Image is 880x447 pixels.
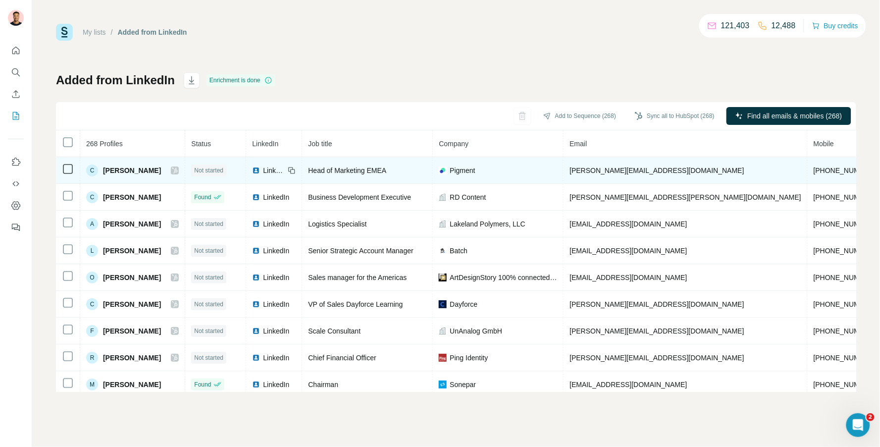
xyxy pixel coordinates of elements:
div: R [86,352,98,364]
span: [PERSON_NAME] [103,246,161,256]
div: C [86,298,98,310]
span: [PERSON_NAME][EMAIL_ADDRESS][DOMAIN_NAME] [569,354,744,362]
button: Use Surfe on LinkedIn [8,153,24,171]
span: [PERSON_NAME] [103,273,161,282]
span: Chief Financial Officer [308,354,376,362]
img: LinkedIn logo [252,381,260,389]
p: 121,403 [721,20,750,32]
button: Dashboard [8,197,24,215]
span: LinkedIn [263,192,289,202]
span: RD Content [450,192,486,202]
span: [PERSON_NAME][EMAIL_ADDRESS][DOMAIN_NAME] [569,327,744,335]
span: Logistics Specialist [308,220,366,228]
div: F [86,325,98,337]
span: LinkedIn [263,326,289,336]
img: LinkedIn logo [252,167,260,174]
span: [PHONE_NUMBER] [814,167,876,174]
span: Sales manager for the Americas [308,274,407,281]
img: company-logo [439,354,447,362]
span: [PERSON_NAME] [103,326,161,336]
span: Job title [308,140,332,148]
span: Not started [194,273,223,282]
img: LinkedIn logo [252,274,260,281]
span: Pigment [450,166,475,175]
span: [EMAIL_ADDRESS][DOMAIN_NAME] [569,274,687,281]
span: Find all emails & mobiles (268) [747,111,842,121]
span: Head of Marketing EMEA [308,167,386,174]
span: [EMAIL_ADDRESS][DOMAIN_NAME] [569,247,687,255]
img: LinkedIn logo [252,327,260,335]
button: Feedback [8,219,24,236]
p: 12,488 [772,20,796,32]
span: ArtDesignStory 100% connected & FANarZONE (« The Netflix of AR & AI experience ») [450,273,557,282]
img: LinkedIn logo [252,220,260,228]
img: company-logo [439,381,447,389]
div: Enrichment is done [207,74,275,86]
img: company-logo [439,300,447,308]
span: [PERSON_NAME] [103,380,161,390]
button: Buy credits [812,19,858,33]
h1: Added from LinkedIn [56,72,175,88]
div: L [86,245,98,257]
span: Not started [194,246,223,255]
div: C [86,165,98,176]
div: A [86,218,98,230]
span: [PHONE_NUMBER] [814,193,876,201]
span: LinkedIn [263,273,289,282]
span: LinkedIn [263,353,289,363]
a: My lists [83,28,106,36]
span: [PERSON_NAME][EMAIL_ADDRESS][DOMAIN_NAME] [569,167,744,174]
span: [EMAIL_ADDRESS][DOMAIN_NAME] [569,220,687,228]
span: 2 [867,413,875,421]
img: company-logo [439,167,447,174]
img: LinkedIn logo [252,300,260,308]
button: Add to Sequence (268) [536,109,623,123]
span: LinkedIn [263,166,285,175]
button: Quick start [8,42,24,59]
span: Not started [194,220,223,228]
span: Lakeland Polymers, LLC [450,219,525,229]
span: Ping Identity [450,353,488,363]
span: LinkedIn [263,299,289,309]
div: O [86,272,98,283]
img: Surfe Logo [56,24,73,41]
span: [PHONE_NUMBER] [814,247,876,255]
div: M [86,379,98,391]
div: Added from LinkedIn [118,27,187,37]
span: Senior Strategic Account Manager [308,247,413,255]
button: Search [8,63,24,81]
span: Scale Consultant [308,327,361,335]
img: company-logo [439,247,447,255]
span: [PERSON_NAME][EMAIL_ADDRESS][PERSON_NAME][DOMAIN_NAME] [569,193,801,201]
span: [PHONE_NUMBER] [814,300,876,308]
span: [PHONE_NUMBER] [814,274,876,281]
span: Found [194,380,211,389]
span: [PERSON_NAME] [103,219,161,229]
button: Find all emails & mobiles (268) [726,107,851,125]
span: [PHONE_NUMBER] [814,381,876,389]
span: [PHONE_NUMBER] [814,327,876,335]
span: [PERSON_NAME] [103,353,161,363]
span: Found [194,193,211,202]
li: / [111,27,113,37]
img: LinkedIn logo [252,354,260,362]
span: Email [569,140,587,148]
span: [EMAIL_ADDRESS][DOMAIN_NAME] [569,381,687,389]
span: Status [191,140,211,148]
span: [PERSON_NAME] [103,299,161,309]
span: Mobile [814,140,834,148]
button: Sync all to HubSpot (268) [628,109,722,123]
span: 268 Profiles [86,140,123,148]
span: LinkedIn [263,380,289,390]
button: Use Surfe API [8,175,24,193]
span: Business Development Executive [308,193,411,201]
img: LinkedIn logo [252,247,260,255]
span: Not started [194,166,223,175]
span: [PERSON_NAME] [103,166,161,175]
span: Chairman [308,381,338,389]
img: Avatar [8,10,24,26]
span: Batch [450,246,467,256]
span: [PHONE_NUMBER] [814,220,876,228]
img: LinkedIn logo [252,193,260,201]
div: C [86,191,98,203]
